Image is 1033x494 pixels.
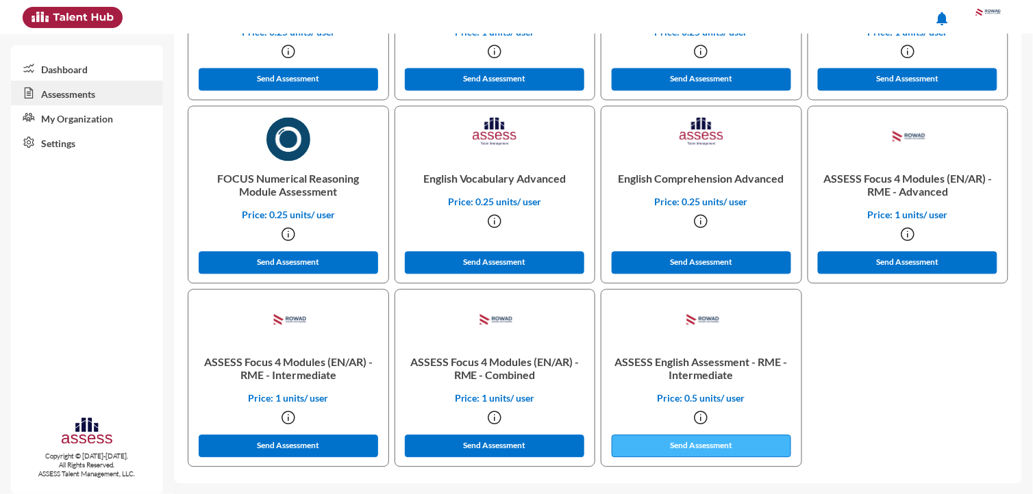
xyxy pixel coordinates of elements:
a: My Organization [11,105,163,130]
img: assesscompany-logo.png [60,416,114,449]
p: Copyright © [DATE]-[DATE]. All Rights Reserved. ASSESS Talent Management, LLC. [11,452,163,478]
p: Price: 0.25 units/ user [406,196,584,208]
p: ASSESS Focus 4 Modules (EN/AR) - RME - Advanced [819,161,997,209]
button: Send Assessment [612,252,791,274]
p: ASSESS Focus 4 Modules (EN/AR) - RME - Combined [406,345,584,393]
button: Send Assessment [612,435,791,458]
p: Price: 1 units/ user [819,209,997,221]
p: Price: 0.25 units/ user [199,209,377,221]
p: English Vocabulary Advanced [406,161,584,196]
p: Price: 0.5 units/ user [612,393,791,404]
p: English Comprehension Advanced [612,161,791,196]
p: ASSESS English Assessment - RME - Intermediate [612,345,791,393]
p: Price: 1 units/ user [199,393,377,404]
p: Price: 1 units/ user [406,393,584,404]
p: Price: 0.25 units/ user [612,196,791,208]
button: Send Assessment [405,435,584,458]
button: Send Assessment [405,68,584,91]
a: Assessments [11,81,163,105]
p: ASSESS Focus 4 Modules (EN/AR) - RME - Intermediate [199,345,377,393]
button: Send Assessment [199,435,378,458]
button: Send Assessment [405,252,584,274]
a: Dashboard [11,56,163,81]
button: Send Assessment [818,252,997,274]
button: Send Assessment [612,68,791,91]
mat-icon: notifications [934,10,951,27]
button: Send Assessment [199,252,378,274]
button: Send Assessment [818,68,997,91]
button: Send Assessment [199,68,378,91]
p: FOCUS Numerical Reasoning Module Assessment [199,161,377,209]
a: Settings [11,130,163,155]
